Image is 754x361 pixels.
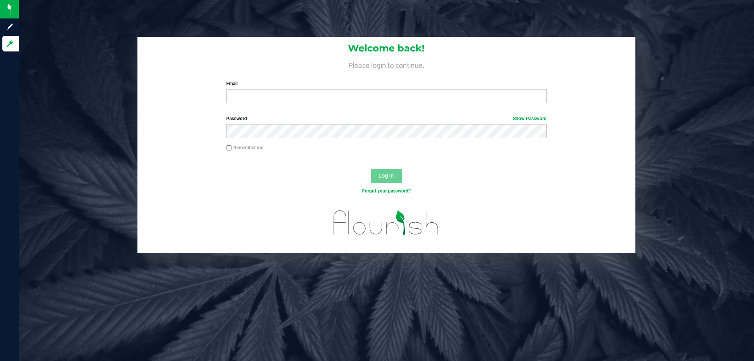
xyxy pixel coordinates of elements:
[324,203,448,243] img: flourish_logo.svg
[379,172,394,179] span: Log In
[226,144,263,151] label: Remember me
[6,23,14,31] inline-svg: Sign up
[6,40,14,48] inline-svg: Log in
[513,116,547,121] a: Show Password
[137,43,635,53] h1: Welcome back!
[226,80,546,87] label: Email
[371,169,402,183] button: Log In
[226,145,232,151] input: Remember me
[137,60,635,69] h4: Please login to continue.
[226,116,247,121] span: Password
[362,188,411,194] a: Forgot your password?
